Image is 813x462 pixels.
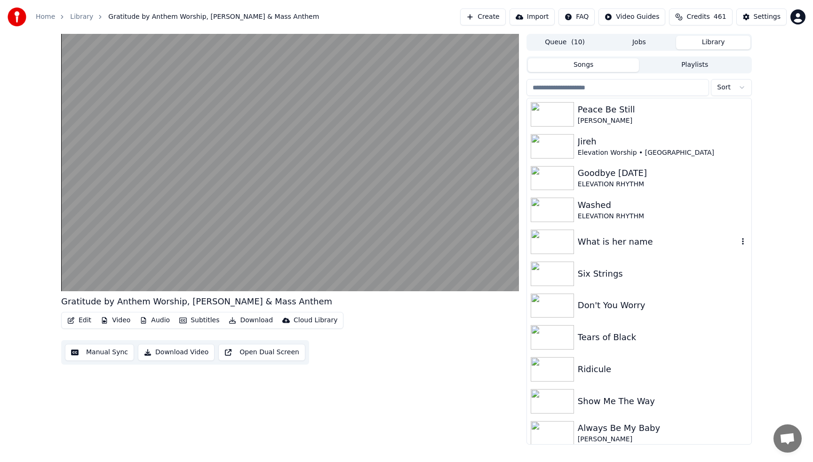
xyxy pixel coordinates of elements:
[528,58,639,72] button: Songs
[36,12,55,22] a: Home
[717,83,731,92] span: Sort
[669,8,732,25] button: Credits461
[602,36,677,49] button: Jobs
[571,38,585,47] span: ( 10 )
[558,8,595,25] button: FAQ
[639,58,750,72] button: Playlists
[578,267,748,280] div: Six Strings
[754,12,781,22] div: Settings
[225,314,277,327] button: Download
[578,212,748,221] div: ELEVATION RHYTHM
[70,12,93,22] a: Library
[686,12,709,22] span: Credits
[218,344,305,361] button: Open Dual Screen
[598,8,665,25] button: Video Guides
[65,344,134,361] button: Manual Sync
[578,235,738,248] div: What is her name
[578,199,748,212] div: Washed
[578,167,748,180] div: Goodbye [DATE]
[578,180,748,189] div: ELEVATION RHYTHM
[578,435,748,444] div: [PERSON_NAME]
[578,395,748,408] div: Show Me The Way
[138,344,215,361] button: Download Video
[97,314,134,327] button: Video
[578,148,748,158] div: Elevation Worship • [GEOGRAPHIC_DATA]
[578,331,748,344] div: Tears of Black
[773,424,802,453] div: Open chat
[676,36,750,49] button: Library
[108,12,319,22] span: Gratitude by Anthem Worship, [PERSON_NAME] & Mass Anthem
[64,314,95,327] button: Edit
[578,116,748,126] div: [PERSON_NAME]
[578,363,748,376] div: Ridicule
[61,295,332,308] div: Gratitude by Anthem Worship, [PERSON_NAME] & Mass Anthem
[8,8,26,26] img: youka
[136,314,174,327] button: Audio
[578,135,748,148] div: Jireh
[175,314,223,327] button: Subtitles
[578,422,748,435] div: Always Be My Baby
[528,36,602,49] button: Queue
[460,8,506,25] button: Create
[578,299,748,312] div: Don't You Worry
[578,103,748,116] div: Peace Be Still
[36,12,319,22] nav: breadcrumb
[510,8,555,25] button: Import
[294,316,337,325] div: Cloud Library
[736,8,787,25] button: Settings
[714,12,726,22] span: 461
